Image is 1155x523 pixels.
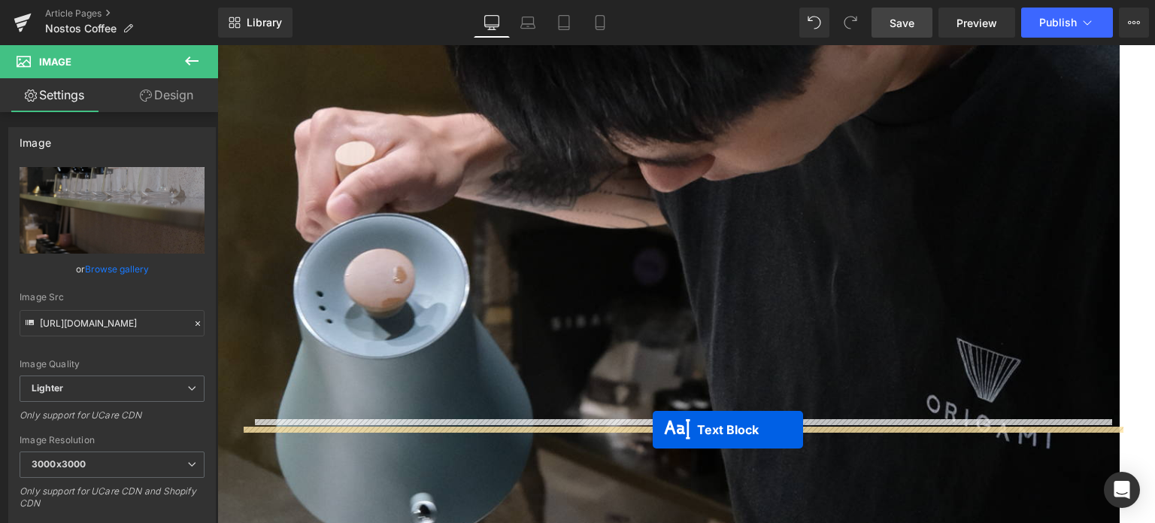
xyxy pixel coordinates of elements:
a: Laptop [510,8,546,38]
a: Tablet [546,8,582,38]
a: Browse gallery [85,256,149,282]
a: New Library [218,8,293,38]
span: Save [890,15,914,31]
button: More [1119,8,1149,38]
span: Library [247,16,282,29]
button: Undo [799,8,829,38]
b: Lighter [32,382,63,394]
div: or [20,261,205,277]
div: Open Intercom Messenger [1104,472,1140,508]
div: Image Src [20,292,205,303]
button: Publish [1021,8,1113,38]
div: Image Resolution [20,435,205,445]
input: Link [20,310,205,336]
a: Design [112,78,221,112]
div: Image [20,128,51,149]
a: Mobile [582,8,618,38]
a: Preview [938,8,1015,38]
span: Nostos Coffee [45,23,117,35]
span: Publish [1039,17,1077,29]
a: Desktop [474,8,510,38]
div: Only support for UCare CDN and Shopify CDN [20,485,205,519]
b: 3000x3000 [32,458,86,470]
div: Only support for UCare CDN [20,409,205,431]
span: Preview [956,15,997,31]
span: Image [39,56,71,68]
div: Image Quality [20,359,205,369]
button: Redo [835,8,865,38]
a: Article Pages [45,8,218,20]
